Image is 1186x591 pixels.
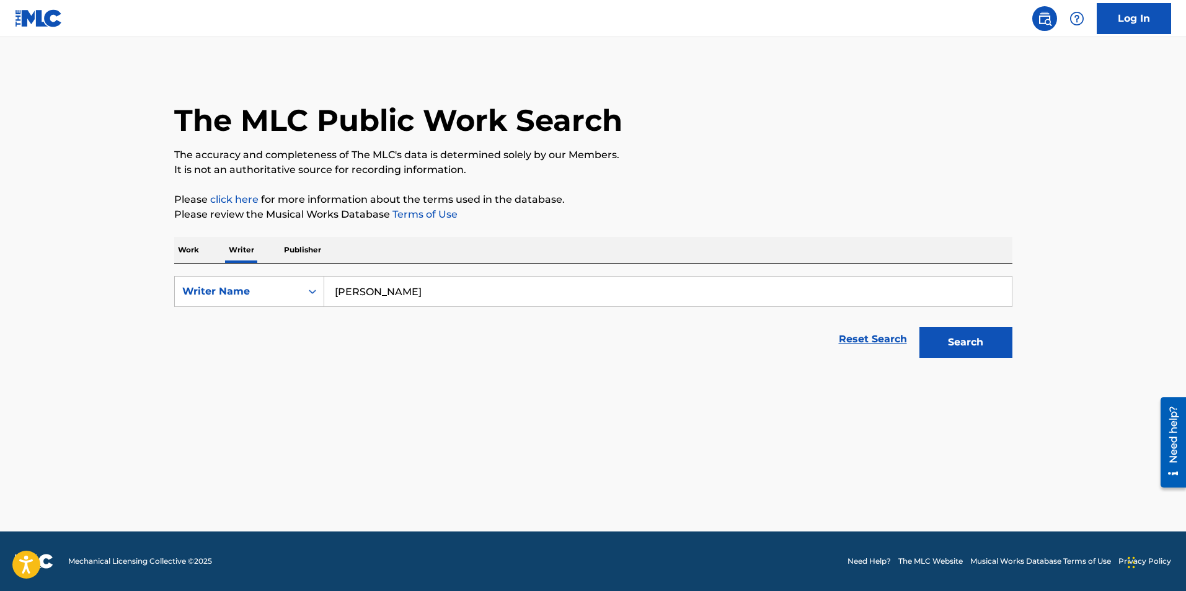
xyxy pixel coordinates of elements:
[1069,11,1084,26] img: help
[1032,6,1057,31] a: Public Search
[1124,531,1186,591] iframe: Chat Widget
[174,276,1012,364] form: Search Form
[68,556,212,567] span: Mechanical Licensing Collective © 2025
[280,237,325,263] p: Publisher
[390,208,458,220] a: Terms of Use
[1064,6,1089,31] div: Help
[898,556,963,567] a: The MLC Website
[210,193,259,205] a: click here
[1118,556,1171,567] a: Privacy Policy
[15,9,63,27] img: MLC Logo
[970,556,1111,567] a: Musical Works Database Terms of Use
[1151,393,1186,492] iframe: Resource Center
[174,207,1012,222] p: Please review the Musical Works Database
[182,284,294,299] div: Writer Name
[919,327,1012,358] button: Search
[174,237,203,263] p: Work
[15,554,53,569] img: logo
[174,162,1012,177] p: It is not an authoritative source for recording information.
[1037,11,1052,26] img: search
[1128,544,1135,581] div: Drag
[174,102,622,139] h1: The MLC Public Work Search
[174,192,1012,207] p: Please for more information about the terms used in the database.
[174,148,1012,162] p: The accuracy and completeness of The MLC's data is determined solely by our Members.
[1097,3,1171,34] a: Log In
[225,237,258,263] p: Writer
[847,556,891,567] a: Need Help?
[833,326,913,353] a: Reset Search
